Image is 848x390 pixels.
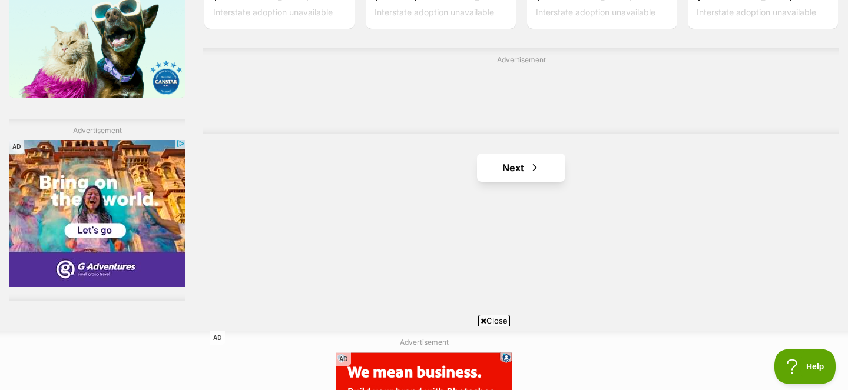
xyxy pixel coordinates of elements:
iframe: Help Scout Beacon - Open [774,349,836,384]
span: Interstate adoption unavailable [375,8,494,18]
div: Advertisement [9,119,185,302]
div: Advertisement [203,48,839,134]
a: Privacy Notification [417,1,429,11]
span: AD [210,331,225,345]
img: consumer-privacy-logo.png [1,1,11,11]
img: iconc.png [416,1,428,9]
img: consumer-privacy-logo.png [418,1,428,11]
nav: Pagination [203,154,839,182]
iframe: Advertisement [97,289,98,289]
span: Close [478,315,510,326]
span: AD [9,140,24,154]
span: Interstate adoption unavailable [697,8,816,18]
img: consumer-privacy-logo.png [166,1,175,11]
a: Next page [477,154,565,182]
span: Interstate adoption unavailable [213,8,333,18]
iframe: Advertisement [210,331,638,384]
a: Privacy Notification [165,1,177,11]
span: Interstate adoption unavailable [536,8,655,18]
img: iconc.png [164,1,175,9]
